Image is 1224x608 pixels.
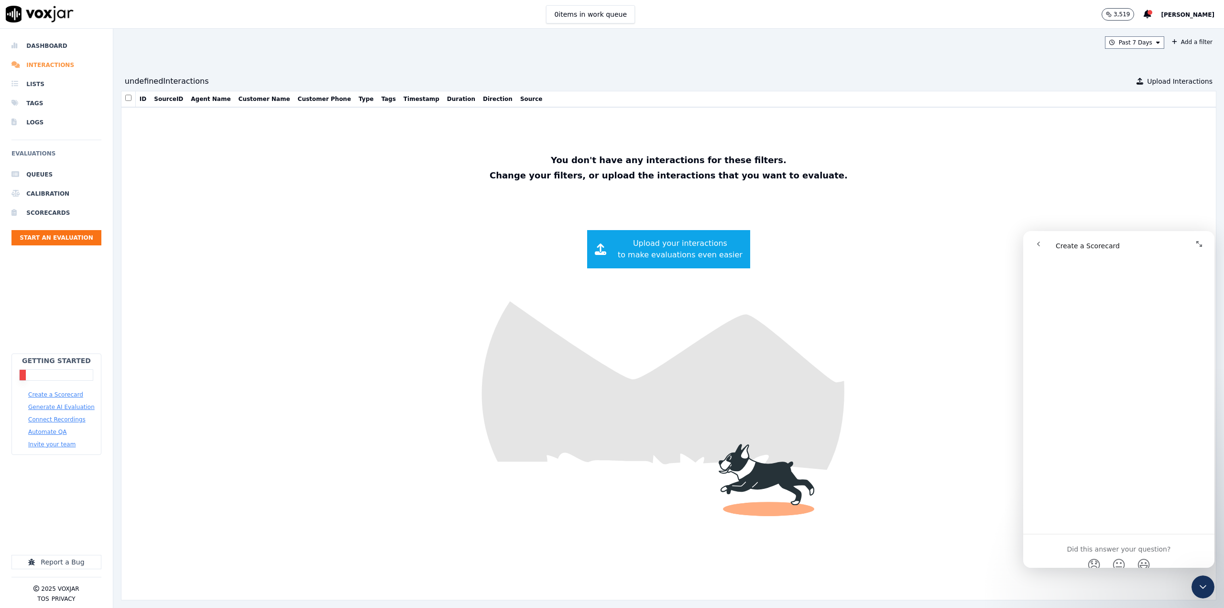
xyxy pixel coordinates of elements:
[6,6,74,22] img: voxjar logo
[1147,77,1213,86] span: Upload Interactions
[52,595,76,603] button: Privacy
[11,55,101,75] a: Interactions
[1161,9,1224,20] button: [PERSON_NAME]
[83,324,108,343] span: neutral face reaction
[11,113,101,132] a: Logs
[108,324,133,343] span: smiley reaction
[1105,36,1164,49] button: Past 7 Days
[447,95,475,103] button: Duration
[11,36,101,55] a: Dashboard
[520,95,543,103] button: Source
[11,555,101,569] button: Report a Bug
[483,95,513,103] button: Direction
[11,165,101,184] a: Queues
[28,391,83,398] button: Create a Scorecard
[28,416,86,423] button: Connect Recordings
[58,324,83,343] span: disappointed reaction
[239,95,290,103] button: Customer Name
[1168,36,1216,48] button: Add a filter
[381,95,395,103] button: Tags
[88,324,102,343] span: 😐
[28,403,95,411] button: Generate AI Evaluation
[11,94,101,113] a: Tags
[1191,575,1214,598] iframe: Intercom live chat
[140,95,146,103] button: ID
[546,5,635,23] button: 0items in work queue
[28,441,76,448] button: Invite your team
[1137,77,1213,86] button: Upload Interactions
[37,595,49,603] button: TOS
[22,356,91,365] h2: Getting Started
[64,324,77,343] span: 😞
[486,167,852,184] p: Change your filters, or upload the interactions that you want to evaluate.
[11,203,101,222] a: Scorecards
[191,95,230,103] button: Agent Name
[1161,11,1214,18] span: [PERSON_NAME]
[404,95,439,103] button: Timestamp
[11,230,101,245] button: Start an Evaluation
[41,585,79,593] p: 2025 Voxjar
[121,108,1216,600] img: fun dog
[587,230,750,268] button: Upload your interactionsto make evaluations even easier
[125,76,209,87] div: undefined Interaction s
[154,95,183,103] button: SourceID
[359,95,373,103] button: Type
[1102,8,1144,21] button: 3,519
[618,238,743,261] span: Upload your interactions to make evaluations even easier
[486,154,852,167] p: You don't have any interactions for these filters.
[113,324,127,343] span: 😃
[1102,8,1134,21] button: 3,519
[28,428,66,436] button: Automate QA
[11,184,101,203] a: Calibration
[298,95,351,103] button: Customer Phone
[1023,231,1214,568] iframe: Intercom live chat
[11,75,101,94] a: Lists
[1114,11,1130,18] p: 3,519
[11,148,101,165] h6: Evaluations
